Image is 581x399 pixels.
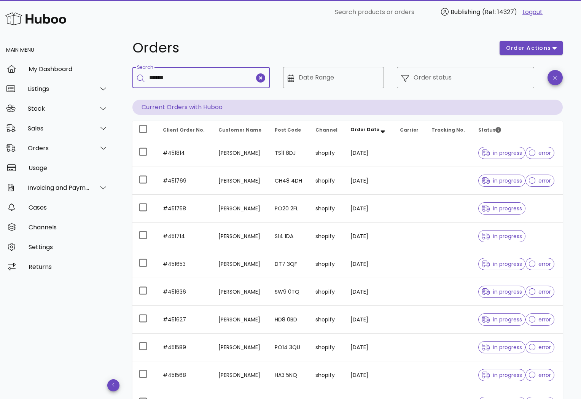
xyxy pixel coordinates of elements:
[309,223,344,250] td: shopify
[212,139,269,167] td: [PERSON_NAME]
[482,345,522,350] span: in progress
[157,139,212,167] td: #451814
[344,334,393,361] td: [DATE]
[157,195,212,223] td: #451758
[400,127,419,133] span: Carrier
[269,306,309,334] td: HD8 0BD
[28,145,90,152] div: Orders
[157,278,212,306] td: #451636
[212,167,269,195] td: [PERSON_NAME]
[309,121,344,139] th: Channel
[529,289,551,294] span: error
[269,334,309,361] td: PO14 3QU
[425,121,472,139] th: Tracking No.
[344,361,393,389] td: [DATE]
[28,125,90,132] div: Sales
[157,306,212,334] td: #451627
[309,139,344,167] td: shopify
[157,250,212,278] td: #451653
[28,184,90,191] div: Invoicing and Payments
[29,164,108,172] div: Usage
[350,126,379,133] span: Order Date
[212,361,269,389] td: [PERSON_NAME]
[269,361,309,389] td: HA3 5NQ
[529,150,551,156] span: error
[482,261,522,267] span: in progress
[29,243,108,251] div: Settings
[218,127,261,133] span: Customer Name
[269,250,309,278] td: DT7 3QF
[482,317,522,322] span: in progress
[212,250,269,278] td: [PERSON_NAME]
[269,278,309,306] td: SW9 0TQ
[344,195,393,223] td: [DATE]
[500,41,563,55] button: order actions
[269,223,309,250] td: S14 1DA
[212,121,269,139] th: Customer Name
[269,121,309,139] th: Post Code
[482,372,522,378] span: in progress
[344,223,393,250] td: [DATE]
[163,127,205,133] span: Client Order No.
[309,195,344,223] td: shopify
[29,65,108,73] div: My Dashboard
[344,306,393,334] td: [DATE]
[482,234,522,239] span: in progress
[482,8,517,16] span: (Ref: 14327)
[315,127,337,133] span: Channel
[212,334,269,361] td: [PERSON_NAME]
[529,317,551,322] span: error
[29,224,108,231] div: Channels
[309,167,344,195] td: shopify
[482,150,522,156] span: in progress
[309,334,344,361] td: shopify
[529,345,551,350] span: error
[472,121,563,139] th: Status
[309,250,344,278] td: shopify
[269,139,309,167] td: TS11 8DJ
[482,178,522,183] span: in progress
[157,167,212,195] td: #451769
[212,223,269,250] td: [PERSON_NAME]
[529,372,551,378] span: error
[157,334,212,361] td: #451589
[157,121,212,139] th: Client Order No.
[309,361,344,389] td: shopify
[431,127,465,133] span: Tracking No.
[137,65,153,70] label: Search
[529,261,551,267] span: error
[344,121,393,139] th: Order Date: Sorted descending. Activate to remove sorting.
[269,167,309,195] td: CH48 4DH
[157,361,212,389] td: #451568
[157,223,212,250] td: #451714
[394,121,425,139] th: Carrier
[478,127,501,133] span: Status
[344,167,393,195] td: [DATE]
[212,306,269,334] td: [PERSON_NAME]
[344,278,393,306] td: [DATE]
[482,289,522,294] span: in progress
[212,278,269,306] td: [PERSON_NAME]
[29,263,108,270] div: Returns
[344,250,393,278] td: [DATE]
[28,85,90,92] div: Listings
[29,204,108,211] div: Cases
[132,100,563,115] p: Current Orders with Huboo
[522,8,543,17] a: Logout
[450,8,480,16] span: Bublishing
[256,73,265,83] button: clear icon
[5,11,66,27] img: Huboo Logo
[28,105,90,112] div: Stock
[309,306,344,334] td: shopify
[132,41,490,55] h1: Orders
[269,195,309,223] td: PO20 2FL
[506,44,551,52] span: order actions
[309,278,344,306] td: shopify
[482,206,522,211] span: in progress
[344,139,393,167] td: [DATE]
[212,195,269,223] td: [PERSON_NAME]
[529,178,551,183] span: error
[275,127,301,133] span: Post Code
